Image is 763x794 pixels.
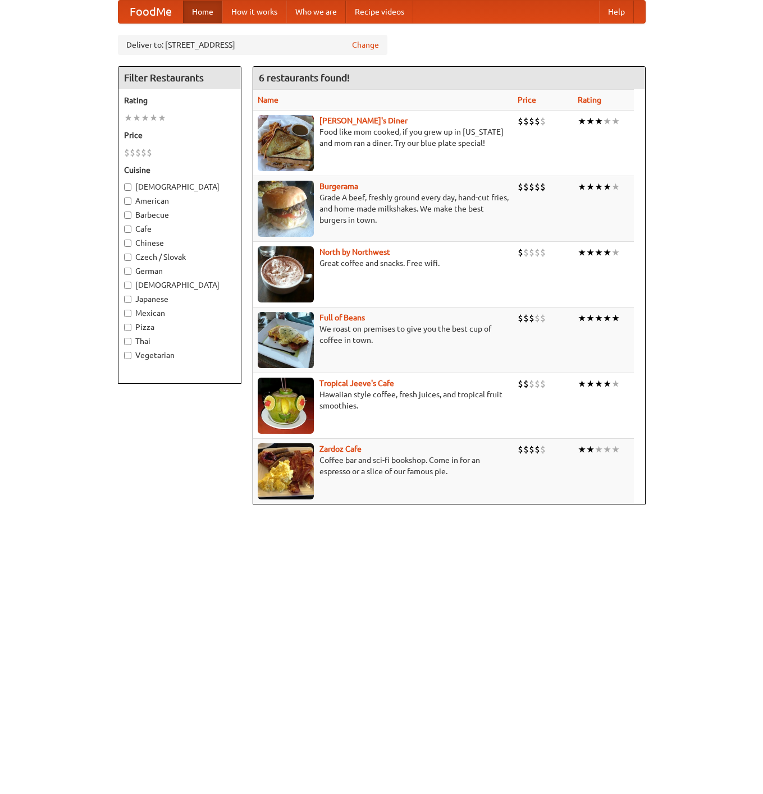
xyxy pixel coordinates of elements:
[595,246,603,259] li: ★
[258,192,509,226] p: Grade A beef, freshly ground every day, hand-cut fries, and home-made milkshakes. We make the bes...
[595,378,603,390] li: ★
[529,115,534,127] li: $
[124,352,131,359] input: Vegetarian
[518,95,536,104] a: Price
[124,212,131,219] input: Barbecue
[118,67,241,89] h4: Filter Restaurants
[124,164,235,176] h5: Cuisine
[319,379,394,388] a: Tropical Jeeve's Cafe
[124,350,235,361] label: Vegetarian
[586,246,595,259] li: ★
[529,246,534,259] li: $
[124,95,235,106] h5: Rating
[595,115,603,127] li: ★
[534,312,540,324] li: $
[586,115,595,127] li: ★
[534,115,540,127] li: $
[133,112,141,124] li: ★
[518,115,523,127] li: $
[124,324,131,331] input: Pizza
[259,72,350,83] ng-pluralize: 6 restaurants found!
[149,112,158,124] li: ★
[124,198,131,205] input: American
[595,312,603,324] li: ★
[258,181,314,237] img: burgerama.jpg
[578,312,586,324] li: ★
[124,338,131,345] input: Thai
[603,181,611,193] li: ★
[319,116,408,125] b: [PERSON_NAME]'s Diner
[534,246,540,259] li: $
[124,130,235,141] h5: Price
[586,181,595,193] li: ★
[529,443,534,456] li: $
[611,181,620,193] li: ★
[578,95,601,104] a: Rating
[595,181,603,193] li: ★
[124,112,133,124] li: ★
[603,312,611,324] li: ★
[124,322,235,333] label: Pizza
[124,310,131,317] input: Mexican
[319,182,358,191] a: Burgerama
[518,378,523,390] li: $
[319,313,365,322] a: Full of Beans
[258,115,314,171] img: sallys.jpg
[611,246,620,259] li: ★
[124,254,131,261] input: Czech / Slovak
[319,444,362,453] a: Zardoz Cafe
[586,443,595,456] li: ★
[124,226,131,233] input: Cafe
[523,181,529,193] li: $
[534,378,540,390] li: $
[518,181,523,193] li: $
[534,443,540,456] li: $
[124,183,131,191] input: [DEMOGRAPHIC_DATA]
[611,443,620,456] li: ★
[595,443,603,456] li: ★
[118,35,387,55] div: Deliver to: [STREET_ADDRESS]
[540,115,546,127] li: $
[124,265,235,277] label: German
[141,146,147,159] li: $
[523,246,529,259] li: $
[352,39,379,51] a: Change
[124,268,131,275] input: German
[141,112,149,124] li: ★
[578,378,586,390] li: ★
[529,181,534,193] li: $
[319,247,390,256] b: North by Northwest
[578,443,586,456] li: ★
[518,312,523,324] li: $
[603,246,611,259] li: ★
[258,323,509,346] p: We roast on premises to give you the best cup of coffee in town.
[124,195,235,206] label: American
[124,307,235,319] label: Mexican
[135,146,141,159] li: $
[540,312,546,324] li: $
[603,115,611,127] li: ★
[611,115,620,127] li: ★
[258,95,278,104] a: Name
[540,181,546,193] li: $
[258,455,509,477] p: Coffee bar and sci-fi bookshop. Come in for an espresso or a slice of our famous pie.
[147,146,152,159] li: $
[124,209,235,221] label: Barbecue
[540,246,546,259] li: $
[124,282,131,289] input: [DEMOGRAPHIC_DATA]
[124,237,235,249] label: Chinese
[258,258,509,269] p: Great coffee and snacks. Free wifi.
[586,312,595,324] li: ★
[258,126,509,149] p: Food like mom cooked, if you grew up in [US_STATE] and mom ran a diner. Try our blue plate special!
[534,181,540,193] li: $
[611,312,620,324] li: ★
[523,443,529,456] li: $
[124,240,131,247] input: Chinese
[523,312,529,324] li: $
[222,1,286,23] a: How it works
[603,443,611,456] li: ★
